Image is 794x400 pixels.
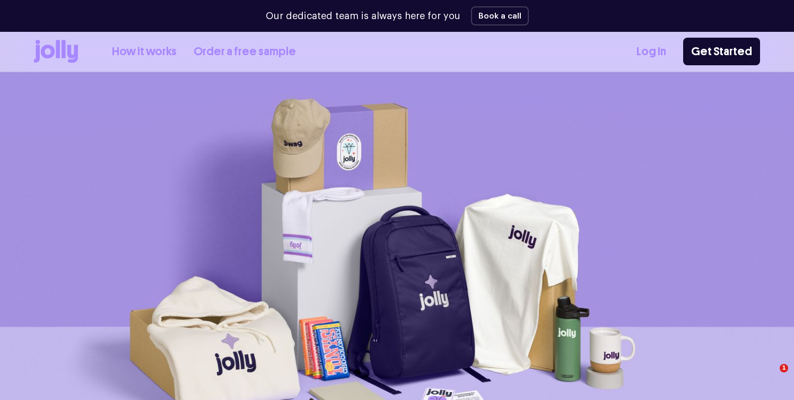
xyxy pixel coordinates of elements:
iframe: Intercom live chat [758,364,783,389]
a: How it works [112,43,177,60]
span: 1 [780,364,788,372]
a: Get Started [683,38,760,65]
button: Book a call [471,6,529,25]
a: Log In [636,43,666,60]
a: Order a free sample [194,43,296,60]
p: Our dedicated team is always here for you [266,9,460,23]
